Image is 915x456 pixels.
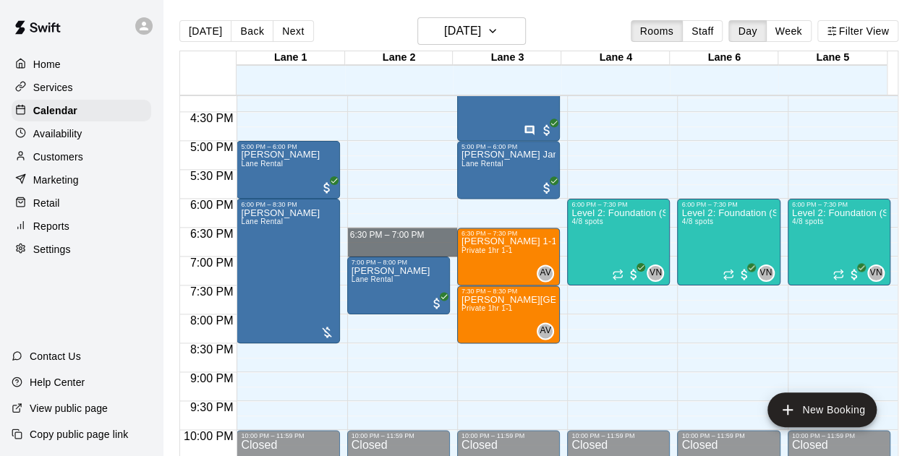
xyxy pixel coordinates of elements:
[231,20,273,42] button: Back
[567,199,670,285] div: 6:00 PM – 7:30 PM: Level 2: Foundation (Skill Building Stage) 2 Session
[457,228,560,285] div: 6:30 PM – 7:30 PM: Advait - Ayaan 1-1
[12,215,151,237] div: Reports
[612,269,624,280] span: Recurring event
[187,372,237,384] span: 9:00 PM
[757,264,775,282] div: Vaamsi Nuri
[792,432,886,439] div: 10:00 PM – 11:59 PM
[187,170,237,182] span: 5:30 PM
[457,141,560,199] div: 5:00 PM – 6:00 PM: Ram Sai Reddy Janapana
[759,266,772,280] span: VN
[12,146,151,168] a: Customers
[677,199,780,285] div: 6:00 PM – 7:30 PM: Level 2: Foundation (Skill Building Stage) 2 Session
[542,264,554,282] span: Advait Varadarajan
[681,218,713,225] span: 4/8 spots filled
[180,430,237,442] span: 10:00 PM
[631,20,683,42] button: Rooms
[763,264,775,282] span: Vaamsi Nuri
[33,80,73,95] p: Services
[237,51,345,65] div: Lane 1
[12,238,151,260] div: Settings
[867,264,885,282] div: Vaamsi Nuri
[647,264,664,282] div: Vaamsi Nuri
[12,100,151,121] a: Calendar
[187,285,237,298] span: 7:30 PM
[817,20,898,42] button: Filter View
[187,343,237,356] span: 8:30 PM
[457,285,560,343] div: 7:30 PM – 8:30 PM: Advait - Ayaan: Private 1hr 1-1
[417,17,526,45] button: [DATE]
[187,228,237,240] span: 6:30 PM
[537,322,554,340] div: Advait Varadarajan
[571,218,603,225] span: 4/8 spots filled
[30,375,85,390] p: Help Center
[33,103,77,118] p: Calendar
[345,51,454,65] div: Lane 2
[461,432,556,439] div: 10:00 PM – 11:59 PM
[241,201,335,208] div: 6:00 PM – 8:30 PM
[237,141,339,199] div: 5:00 PM – 6:00 PM: Vihaan Patil
[778,51,887,65] div: Lane 5
[571,432,665,439] div: 10:00 PM – 11:59 PM
[540,324,551,338] span: AV
[561,51,670,65] div: Lane 4
[652,264,664,282] span: Vaamsi Nuri
[30,401,108,416] p: View public page
[12,192,151,214] a: Retail
[461,143,556,150] div: 5:00 PM – 6:00 PM
[241,160,283,168] span: Lane Rental
[847,267,861,282] span: All customers have paid
[682,20,723,42] button: Staff
[33,150,83,164] p: Customers
[12,169,151,191] a: Marketing
[681,432,775,439] div: 10:00 PM – 11:59 PM
[30,427,128,442] p: Copy public page link
[187,199,237,211] span: 6:00 PM
[650,266,662,280] span: VN
[461,288,556,295] div: 7:30 PM – 8:30 PM
[723,269,734,280] span: Recurring event
[453,51,561,65] div: Lane 3
[33,126,82,141] p: Availability
[273,20,313,42] button: Next
[788,199,890,285] div: 6:00 PM – 7:30 PM: Level 2: Foundation (Skill Building Stage) 2 Session
[461,160,503,168] span: Lane Rental
[524,124,535,136] svg: Has notes
[571,201,665,208] div: 6:00 PM – 7:30 PM
[540,123,554,137] span: All customers have paid
[444,21,481,41] h6: [DATE]
[540,181,554,195] span: All customers have paid
[33,196,60,210] p: Retail
[728,20,766,42] button: Day
[792,201,886,208] div: 6:00 PM – 7:30 PM
[461,246,513,254] span: Private 1hr 1-1
[33,57,61,72] p: Home
[737,267,752,282] span: All customers have paid
[542,322,554,340] span: Advait Varadarajan
[187,257,237,269] span: 7:00 PM
[187,401,237,413] span: 9:30 PM
[241,218,283,225] span: Lane Rental
[670,51,778,65] div: Lane 6
[187,112,237,124] span: 4:30 PM
[33,219,69,233] p: Reports
[792,218,824,225] span: 4/8 spots filled
[869,266,882,280] span: VN
[537,264,554,282] div: Advait Varadarajan
[12,77,151,98] div: Services
[12,123,151,145] a: Availability
[540,266,551,280] span: AV
[350,230,425,240] span: 6:30 PM – 7:00 PM
[766,20,812,42] button: Week
[241,432,335,439] div: 10:00 PM – 11:59 PM
[12,53,151,75] a: Home
[873,264,885,282] span: Vaamsi Nuri
[179,20,231,42] button: [DATE]
[237,199,339,343] div: 6:00 PM – 8:30 PM: Lane Rental
[33,173,79,187] p: Marketing
[33,242,71,257] p: Settings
